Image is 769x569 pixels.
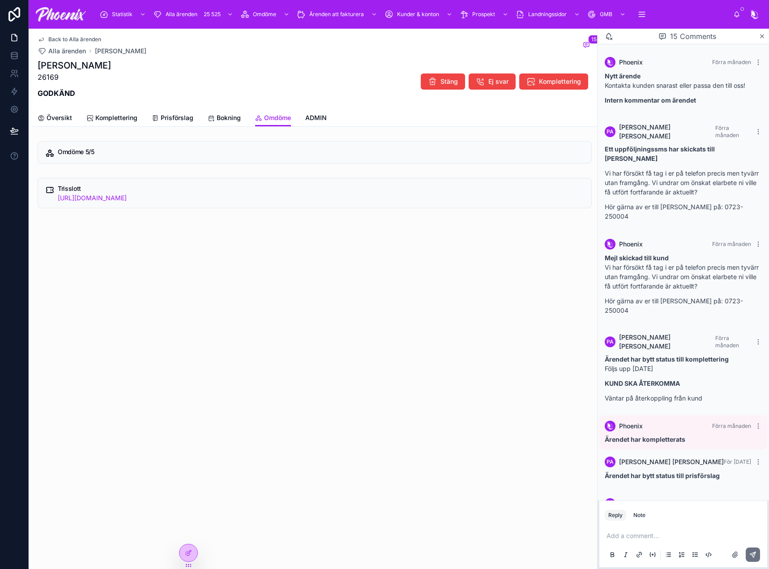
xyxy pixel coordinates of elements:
div: 25 525 [201,9,223,20]
button: Note [630,510,649,521]
a: GMB [585,6,630,22]
h5: Omdöme 5/5 [58,149,577,155]
p: 26169 [38,72,111,82]
span: Alla ärenden [48,47,86,56]
span: 15 Comments [670,31,716,42]
img: App logo [36,7,86,22]
button: Ej svar [469,73,516,90]
strong: Ärendet har bytt status till komplettering [605,355,729,363]
span: 15 [588,35,600,44]
a: Kunder & konton [382,6,457,22]
span: Omdöme [253,11,276,18]
span: Phoenix [619,422,643,431]
h1: [PERSON_NAME] [38,59,111,72]
a: [URL][DOMAIN_NAME] [58,194,127,202]
span: Förra månaden [712,241,751,247]
span: Alla ärenden [166,11,197,18]
strong: Intern kommentar om ärendet [605,96,696,104]
p: Vi har försökt få tag i er på telefon precis men tyvärr utan framgång. Vi undrar om önskat elarbe... [605,253,762,291]
div: https://www.svenskaspel.se/pk/?SBC2SN3AXMM9_3_2 [58,194,577,203]
strong: GODKÄND [38,89,75,98]
span: Komplettering [95,113,137,122]
strong: Ärendet har kompletterats [605,435,685,443]
span: Bokning [217,113,241,122]
span: PA [607,458,614,466]
span: Komplettering [539,77,581,86]
span: PA [607,128,614,135]
h5: Trisslott [58,185,577,192]
span: Statistik [112,11,132,18]
span: För [DATE] [724,458,751,465]
span: Prospekt [472,11,495,18]
p: Hör gärna av er till [PERSON_NAME] på: 0723-250004 [605,202,762,221]
span: [PERSON_NAME] [PERSON_NAME] [619,457,724,466]
button: Reply [605,510,626,521]
p: Följs upp [DATE] [605,354,762,373]
p: Hör gärna av er till [PERSON_NAME] på: 0723-250004 [605,296,762,315]
span: För [DATE] [724,500,751,507]
span: Förra månaden [712,59,751,65]
span: Omdöme [264,113,291,122]
strong: Ett uppföljningssms har skickats till [PERSON_NAME] [605,145,715,162]
strong: KUND SKA ÅTERKOMMA [605,379,680,387]
a: Omdöme [238,6,294,22]
a: Statistik [97,6,150,22]
span: Back to Alla ärenden [48,36,101,43]
span: [PERSON_NAME] [PERSON_NAME] [619,333,715,351]
a: Back to Alla ärenden [38,36,101,43]
a: Alla ärenden [38,47,86,56]
a: [PERSON_NAME] [95,47,146,56]
span: Phoenix [619,58,643,67]
a: Landningssidor [513,6,585,22]
span: Förra månaden [715,335,739,349]
span: Landningssidor [528,11,567,18]
span: GMB [600,11,612,18]
span: Prisförslag [161,113,193,122]
a: Bokning [208,110,241,128]
div: Note [633,512,645,519]
span: Ej svar [488,77,508,86]
span: Phoenix [619,499,643,508]
span: Stäng [440,77,458,86]
a: Omdöme [255,110,291,127]
div: scrollable content [93,4,733,24]
span: ADMIN [305,113,327,122]
button: Komplettering [519,73,588,90]
a: Översikt [38,110,72,128]
button: Stäng [421,73,465,90]
button: 15 [581,40,592,51]
p: Vi har försökt få tag i er på telefon precis men tyvärr utan framgång. Vi undrar om önskat elarbe... [605,168,762,197]
span: Förra månaden [715,125,739,138]
span: Ärenden att fakturera [309,11,364,18]
span: Kunder & konton [397,11,439,18]
span: Förra månaden [712,422,751,429]
strong: Ärendet har bytt status till prisförslag [605,472,720,479]
a: Alla ärenden25 525 [150,6,238,22]
p: Väntar på återkoppling från kund [605,393,762,403]
span: Phoenix [619,240,643,249]
strong: Mejl skickad till kund [605,254,669,262]
a: ADMIN [305,110,327,128]
a: Prospekt [457,6,513,22]
span: [PERSON_NAME] [PERSON_NAME] [619,123,715,141]
p: Kontakta kunden snarast eller passa den till oss! [605,71,762,90]
a: Prisförslag [152,110,193,128]
span: Översikt [47,113,72,122]
strong: Nytt ärende [605,72,641,80]
a: Ärenden att fakturera [294,6,382,22]
span: PA [607,338,614,345]
a: Komplettering [86,110,137,128]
